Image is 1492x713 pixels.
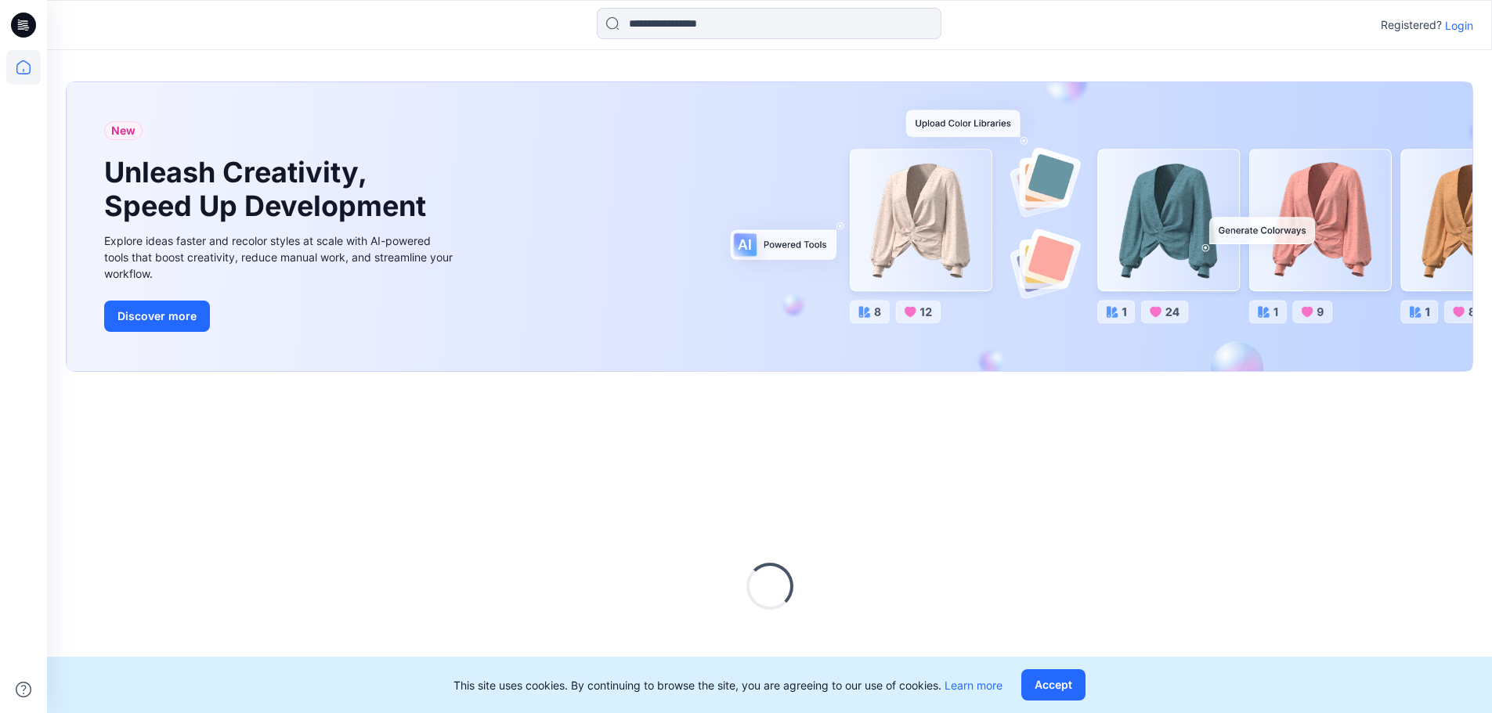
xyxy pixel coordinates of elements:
div: Explore ideas faster and recolor styles at scale with AI-powered tools that boost creativity, red... [104,232,457,282]
p: This site uses cookies. By continuing to browse the site, you are agreeing to our use of cookies. [453,677,1002,693]
button: Discover more [104,301,210,332]
h1: Unleash Creativity, Speed Up Development [104,156,433,223]
span: New [111,121,135,140]
p: Login [1445,17,1473,34]
button: Accept [1021,669,1086,700]
a: Discover more [104,301,457,332]
p: Registered? [1381,16,1442,34]
a: Learn more [945,679,1002,692]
